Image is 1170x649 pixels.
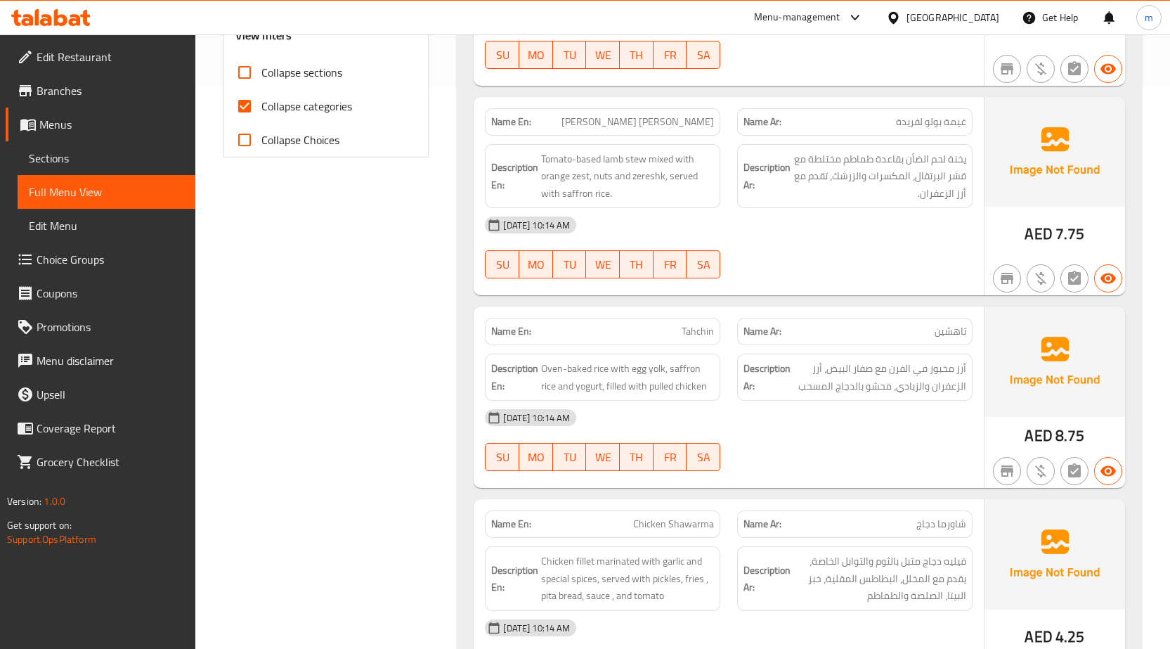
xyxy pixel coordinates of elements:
[984,307,1125,416] img: Ae5nvW7+0k+MAAAAAElFTkSuQmCC
[498,622,576,635] span: [DATE] 10:14 AM
[541,553,714,605] span: Chicken fillet marinated with garlic and special spices, served with pickles, fries , pita bread,...
[491,45,514,65] span: SU
[37,352,184,369] span: Menu disclaimer
[625,255,648,275] span: TH
[620,250,654,278] button: TH
[1060,457,1088,485] button: Not has choices
[37,82,184,99] span: Branches
[6,344,195,378] a: Menu disclaimer
[553,250,587,278] button: TU
[29,184,184,200] span: Full Menu View
[793,150,966,203] span: يخنة لحم الضأن بقاعدة طماطم مختلطة مع قشر البرتقال، المكسرات والزرشك، تقدم مع أرز الزعفران.
[743,115,781,129] strong: Name Ar:
[7,530,96,548] a: Support.OpsPlatform
[743,562,791,596] strong: Description Ar:
[561,115,714,129] span: [PERSON_NAME] [PERSON_NAME]
[1094,55,1122,83] button: Available
[6,74,195,108] a: Branches
[906,10,999,25] div: [GEOGRAPHIC_DATA]
[687,443,720,471] button: SA
[37,49,184,65] span: Edit Restaurant
[29,217,184,234] span: Edit Menu
[498,411,576,425] span: [DATE] 10:14 AM
[659,255,682,275] span: FR
[682,324,714,339] span: Tahchin
[592,255,614,275] span: WE
[491,255,514,275] span: SU
[37,319,184,335] span: Promotions
[491,360,538,394] strong: Description En:
[1027,55,1055,83] button: Purchased item
[586,41,620,69] button: WE
[625,447,648,468] span: TH
[29,150,184,167] span: Sections
[692,255,715,275] span: SA
[6,243,195,276] a: Choice Groups
[7,492,41,510] span: Version:
[743,159,791,193] strong: Description Ar:
[519,250,553,278] button: MO
[235,27,292,44] h3: View filters
[37,251,184,268] span: Choice Groups
[659,447,682,468] span: FR
[1094,457,1122,485] button: Available
[6,276,195,310] a: Coupons
[793,360,966,394] span: أرز مخبوز في الفرن مع صفار البيض، أرز الزعفران والزبادي، محشو بالدجاج المسحب
[754,9,840,26] div: Menu-management
[261,131,339,148] span: Collapse Choices
[485,41,519,69] button: SU
[18,141,195,175] a: Sections
[525,447,547,468] span: MO
[485,443,519,471] button: SU
[6,445,195,479] a: Grocery Checklist
[586,250,620,278] button: WE
[654,443,687,471] button: FR
[541,150,714,203] span: Tomato-based lamb stew mixed with orange zest, nuts and zereshk, served with saffron rice.
[654,250,687,278] button: FR
[37,454,184,470] span: Grocery Checklist
[18,209,195,243] a: Edit Menu
[44,492,65,510] span: 1.0.0
[743,324,781,339] strong: Name Ar:
[519,443,553,471] button: MO
[793,553,966,605] span: فيليه دجاج متبل بالثوم والتوابل الخاصة، يقدم مع المخلل، البطاطس المقلية، خبز البيتا، الصلصة والطماطم
[7,516,72,534] span: Get support on:
[553,41,587,69] button: TU
[993,264,1021,293] button: Not branch specific item
[1060,55,1088,83] button: Not has choices
[491,562,538,596] strong: Description En:
[687,41,720,69] button: SA
[692,45,715,65] span: SA
[1055,422,1085,449] span: 8.75
[654,41,687,69] button: FR
[37,285,184,302] span: Coupons
[625,45,648,65] span: TH
[485,250,519,278] button: SU
[896,115,966,129] span: غيمة بولو لفريدة
[559,45,581,65] span: TU
[37,420,184,437] span: Coverage Report
[1027,457,1055,485] button: Purchased item
[491,324,531,339] strong: Name En:
[491,447,514,468] span: SU
[519,41,553,69] button: MO
[541,360,714,394] span: Oven-baked rice with egg yolk, saffron rice and yogurt, filled with pulled chicken
[559,255,581,275] span: TU
[1025,220,1052,248] span: AED
[6,310,195,344] a: Promotions
[525,45,547,65] span: MO
[659,45,682,65] span: FR
[1145,10,1153,25] span: m
[6,378,195,411] a: Upsell
[1060,264,1088,293] button: Not has choices
[18,175,195,209] a: Full Menu View
[498,219,576,232] span: [DATE] 10:14 AM
[993,55,1021,83] button: Not branch specific item
[6,411,195,445] a: Coverage Report
[620,443,654,471] button: TH
[553,443,587,471] button: TU
[39,116,184,133] span: Menus
[687,250,720,278] button: SA
[620,41,654,69] button: TH
[993,457,1021,485] button: Not branch specific item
